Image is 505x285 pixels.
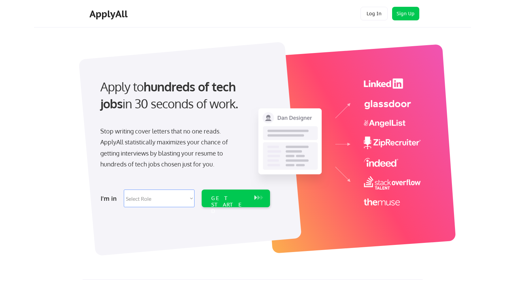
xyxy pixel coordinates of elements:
[392,7,419,20] button: Sign Up
[100,78,267,112] div: Apply to in 30 seconds of work.
[100,79,239,111] strong: hundreds of tech jobs
[101,193,120,204] div: I'm in
[360,7,388,20] button: Log In
[89,8,130,20] div: ApplyAll
[211,195,248,215] div: GET STARTED
[100,126,240,170] div: Stop writing cover letters that no one reads. ApplyAll statistically maximizes your chance of get...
